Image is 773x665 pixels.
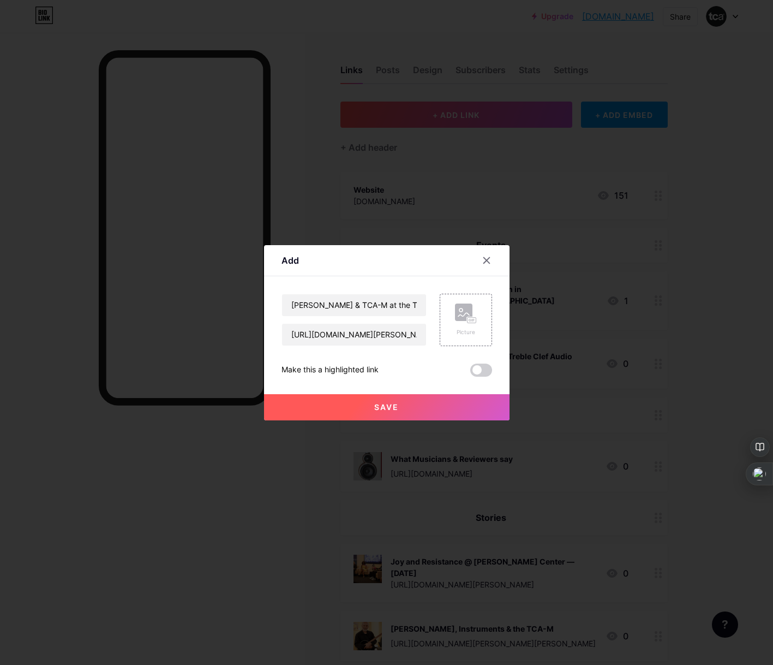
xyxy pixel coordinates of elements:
div: Picture [455,328,477,336]
div: Add [281,254,299,267]
button: Save [264,394,510,420]
input: URL [282,324,426,346]
span: Save [374,402,399,412]
div: Make this a highlighted link [281,364,379,377]
input: Title [282,294,426,316]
